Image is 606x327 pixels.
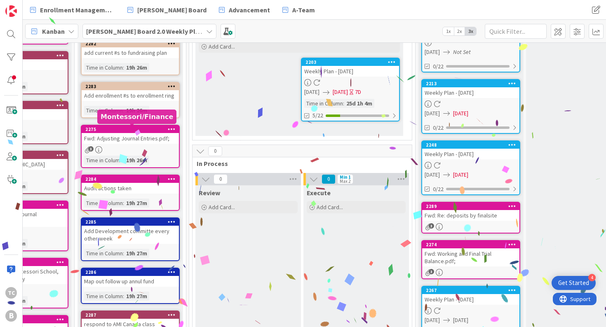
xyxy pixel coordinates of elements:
[453,171,468,179] span: [DATE]
[124,106,149,115] div: 19h 26m
[82,276,179,287] div: Map out follow up annul fund
[552,276,596,290] div: Open Get Started checklist, remaining modules: 4
[343,99,344,108] span: :
[85,269,179,275] div: 2286
[124,292,149,301] div: 19h 27m
[422,203,519,210] div: 2289
[333,88,348,96] span: [DATE]
[82,269,179,276] div: 2286
[85,176,179,182] div: 2284
[124,63,149,72] div: 19h 26m
[85,41,179,47] div: 2282
[124,199,149,208] div: 19h 27m
[137,5,207,15] span: [PERSON_NAME] Board
[82,126,179,144] div: 2275Fwd: Adjusting Journal Entries.pdf;
[123,106,124,115] span: :
[465,27,476,35] span: 3x
[82,126,179,133] div: 2275
[429,223,434,229] span: 3
[426,242,519,248] div: 2274
[443,27,454,35] span: 1x
[422,241,519,266] div: 2274Fwd: Working and Final Trial Balance.pdf;
[340,175,351,179] div: Min 1
[197,159,402,168] span: In Process
[82,269,179,287] div: 2286Map out follow up annul fund
[82,218,179,244] div: 2285Add Development committe every other week
[82,311,179,319] div: 2287
[422,141,519,159] div: 2248Weekly Plan - [DATE]
[124,249,149,258] div: 19h 27m
[208,146,222,156] span: 0
[85,312,179,318] div: 2287
[422,287,519,294] div: 2267
[82,40,179,58] div: 2282add current #s to fundraising plan
[485,24,547,39] input: Quick Filter...
[302,58,399,66] div: 2203
[433,185,444,194] span: 0/22
[426,203,519,209] div: 2289
[82,133,179,144] div: Fwd: Adjusting Journal Entries.pdf;
[214,2,275,17] a: Advancement
[340,179,350,183] div: Max 2
[425,109,440,118] span: [DATE]
[425,316,440,325] span: [DATE]
[305,59,399,65] div: 2203
[82,83,179,101] div: 2283Add enrollment #s to enrollment ring
[425,171,440,179] span: [DATE]
[82,218,179,226] div: 2285
[453,316,468,325] span: [DATE]
[123,63,124,72] span: :
[429,269,434,274] span: 3
[277,2,320,17] a: A-Team
[422,294,519,305] div: Weekly Plan - [DATE]
[124,156,149,165] div: 19h 26m
[123,156,124,165] span: :
[292,5,315,15] span: A-Team
[322,174,336,184] span: 0
[422,210,519,221] div: Fwd: Re: deposits by finalsite
[426,287,519,293] div: 2267
[82,47,179,58] div: add current #s to fundraising plan
[426,81,519,86] div: 2213
[82,83,179,90] div: 2283
[25,2,120,17] a: Enrollment Management
[17,1,38,11] span: Support
[82,226,179,244] div: Add Development committe every other week
[84,199,123,208] div: Time in Column
[302,58,399,77] div: 2203Weekly Plan - [DATE]
[355,88,361,96] div: 7D
[214,174,228,184] span: 0
[82,40,179,47] div: 2282
[85,84,179,89] div: 2283
[453,109,468,118] span: [DATE]
[422,248,519,266] div: Fwd: Working and Final Trial Balance.pdf;
[84,106,123,115] div: Time in Column
[84,292,123,301] div: Time in Column
[5,310,17,322] div: B
[422,287,519,305] div: 2267Weekly Plan - [DATE]
[422,149,519,159] div: Weekly Plan - [DATE]
[422,203,519,221] div: 2289Fwd: Re: deposits by finalsite
[302,66,399,77] div: Weekly Plan - [DATE]
[82,175,179,194] div: 2284Audit actions taken
[304,99,343,108] div: Time in Column
[453,48,471,56] i: Not Set
[86,27,216,35] b: [PERSON_NAME] Board 2.0 Weekly Planning
[122,2,211,17] a: [PERSON_NAME] Board
[425,48,440,56] span: [DATE]
[317,203,343,211] span: Add Card...
[307,189,331,197] span: Execute
[433,62,444,71] span: 0/22
[82,183,179,194] div: Audit actions taken
[344,99,374,108] div: 25d 1h 4m
[84,156,123,165] div: Time in Column
[84,63,123,72] div: Time in Column
[84,249,123,258] div: Time in Column
[422,80,519,98] div: 2213Weekly Plan - [DATE]
[82,90,179,101] div: Add enrollment #s to enrollment ring
[209,203,235,211] span: Add Card...
[422,87,519,98] div: Weekly Plan - [DATE]
[5,5,17,17] img: Visit kanbanzone.com
[426,142,519,148] div: 2248
[85,219,179,225] div: 2285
